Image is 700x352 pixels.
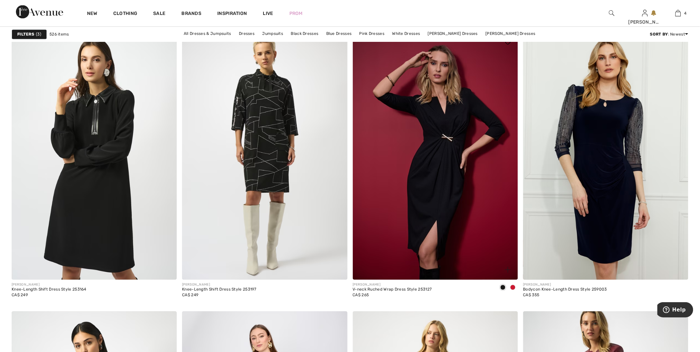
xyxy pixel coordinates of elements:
[236,29,258,38] a: Dresses
[650,32,668,37] strong: Sort By
[87,11,97,18] a: New
[12,288,86,292] div: Knee-Length Shift Dress Style 253164
[323,29,355,38] a: Blue Dresses
[182,283,256,288] div: [PERSON_NAME]
[609,9,615,17] img: search the website
[425,29,481,38] a: [PERSON_NAME] Dresses
[353,32,518,280] img: V-neck Ruched Wrap Dress Style 253127. Black
[353,283,432,288] div: [PERSON_NAME]
[657,302,693,319] iframe: Opens a widget where you can find more information
[353,288,432,292] div: V-neck Ruched Wrap Dress Style 253127
[505,267,511,273] img: plus_v2.svg
[523,293,540,298] span: CA$ 355
[113,11,137,18] a: Clothing
[180,29,235,38] a: All Dresses & Jumpsuits
[523,283,607,288] div: [PERSON_NAME]
[12,293,28,298] span: CA$ 249
[17,31,34,37] strong: Filters
[12,32,177,280] img: Knee-Length Shift Dress Style 253164. Black
[16,5,63,19] img: 1ère Avenue
[505,40,511,45] img: heart_black_full.svg
[182,288,256,292] div: Knee-Length Shift Dress Style 253197
[642,10,648,16] a: Sign In
[675,9,681,17] img: My Bag
[289,10,303,17] a: Prom
[650,31,688,37] div: : Newest
[12,283,86,288] div: [PERSON_NAME]
[36,31,41,37] span: 3
[523,32,688,280] img: Bodycon Knee-Length Dress Style 259003. Midnight Blue
[153,11,165,18] a: Sale
[182,11,202,18] a: Brands
[523,288,607,292] div: Bodycon Knee-Length Dress Style 259003
[182,293,198,298] span: CA$ 249
[498,283,508,294] div: Black
[217,11,247,18] span: Inspiration
[389,29,424,38] a: White Dresses
[642,9,648,17] img: My Info
[662,9,694,17] a: 4
[263,10,273,17] a: Live
[353,293,369,298] span: CA$ 265
[684,10,687,16] span: 4
[629,19,661,26] div: [PERSON_NAME]
[482,29,539,38] a: [PERSON_NAME] Dresses
[288,29,322,38] a: Black Dresses
[50,31,69,37] span: 526 items
[508,283,518,294] div: Merlot
[259,29,287,38] a: Jumpsuits
[182,32,347,280] img: Knee-Length Shift Dress Style 253197. Black/Off White
[356,29,388,38] a: Pink Dresses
